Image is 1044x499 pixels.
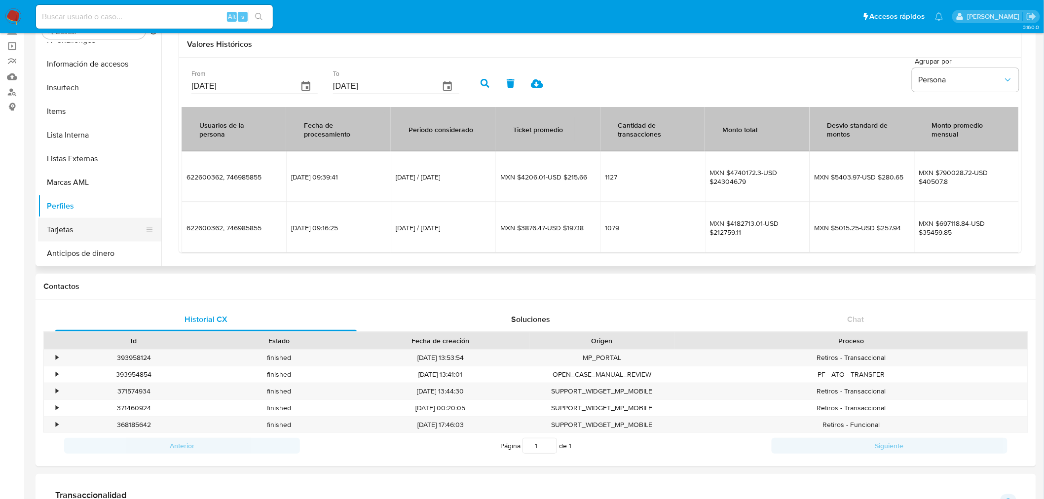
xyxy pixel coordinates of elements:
span: [DATE] / [DATE] [396,223,490,232]
div: [DATE] 13:44:30 [351,383,529,399]
div: Monto total [711,117,770,141]
div: [DATE] 17:46:03 [351,417,529,433]
span: Chat [848,314,864,325]
button: Siguiente [772,438,1007,454]
span: Alt [228,12,236,21]
span: Historial CX [185,314,227,325]
span: MXN $5403.97-USD $280.65 [815,173,909,181]
button: Persona [912,68,1019,92]
div: finished [206,383,351,399]
button: Items [38,100,161,123]
div: Fecha de creación [358,336,522,346]
span: MXN $4182713.01-USD $212759.11 [710,219,805,237]
button: Tarjetas [38,218,153,242]
div: SUPPORT_WIDGET_MP_MOBILE [529,417,674,433]
span: Página de [500,438,571,454]
a: Salir [1026,11,1037,22]
div: Retiros - Transaccional [674,400,1028,416]
div: Proceso [681,336,1021,346]
span: Persona [918,75,1003,85]
div: [DATE] 13:41:01 [351,366,529,383]
button: search-icon [249,10,269,24]
span: s [241,12,244,21]
span: MXN $697118.84-USD $35459.85 [919,219,1014,237]
span: 3.160.0 [1023,23,1039,31]
div: • [56,403,58,413]
div: 393954854 [61,366,206,383]
span: 1 [569,441,571,451]
div: • [56,387,58,396]
span: 622600362, 746985855 [186,173,281,181]
label: To [333,71,339,77]
h1: Contactos [43,282,1028,291]
span: MXN $3876.47-USD $197.18 [500,223,595,232]
div: finished [206,350,351,366]
div: MP_PORTAL [529,350,674,366]
span: 1127 [605,173,700,181]
div: SUPPORT_WIDGET_MP_MOBILE [529,400,674,416]
div: Periodo considerado [397,117,485,141]
div: finished [206,366,351,383]
button: Perfiles [38,194,161,218]
span: MXN $4740172.3-USD $243046.79 [710,168,805,186]
div: • [56,353,58,362]
div: Retiros - Funcional [674,417,1028,433]
span: 1079 [605,223,700,232]
div: [DATE] 00:20:05 [351,400,529,416]
div: Monto promedio mensual [920,113,1013,145]
div: 371460924 [61,400,206,416]
div: Retiros - Transaccional [674,383,1028,399]
div: [DATE] 13:53:54 [351,350,529,366]
div: SUPPORT_WIDGET_MP_MOBILE [529,383,674,399]
div: Usuarios de la persona [187,113,280,145]
div: • [56,370,58,379]
div: finished [206,400,351,416]
span: [DATE] / [DATE] [396,173,490,181]
div: Retiros - Transaccional [674,350,1028,366]
input: Buscar usuario o caso... [36,10,273,23]
div: • [56,420,58,429]
span: Agrupar por [915,58,1022,65]
button: Marcas AML [38,171,161,194]
span: Accesos rápidos [870,11,925,22]
button: Listas Externas [38,147,161,171]
span: MXN $790028.72-USD $40507.8 [919,168,1014,186]
div: Cantidad de transacciones [606,113,699,145]
div: 368185642 [61,417,206,433]
div: 371574934 [61,383,206,399]
h3: Valores Históricos [187,39,1013,49]
div: Id [68,336,199,346]
div: PF - ATO - TRANSFER [674,366,1028,383]
div: OPEN_CASE_MANUAL_REVIEW [529,366,674,383]
p: fernando.ftapiamartinez@mercadolibre.com.mx [967,12,1023,21]
button: Anterior [64,438,300,454]
span: MXN $4206.01-USD $215.66 [500,173,595,181]
button: Insurtech [38,76,161,100]
div: Ticket promedio [501,117,575,141]
span: [DATE] 09:39:41 [291,173,386,181]
label: From [191,71,205,77]
span: [DATE] 09:16:25 [291,223,386,232]
a: Notificaciones [935,12,943,21]
button: Anticipos de dinero [38,242,161,265]
div: Desvio standard de montos [816,113,908,145]
span: 622600362, 746985855 [186,223,281,232]
div: Origen [536,336,668,346]
button: Información de accesos [38,52,161,76]
div: Fecha de procesamiento [292,113,385,145]
button: Lista Interna [38,123,161,147]
span: Soluciones [512,314,551,325]
div: finished [206,417,351,433]
div: 393958124 [61,350,206,366]
div: Estado [213,336,344,346]
span: MXN $5015.25-USD $257.94 [815,223,909,232]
